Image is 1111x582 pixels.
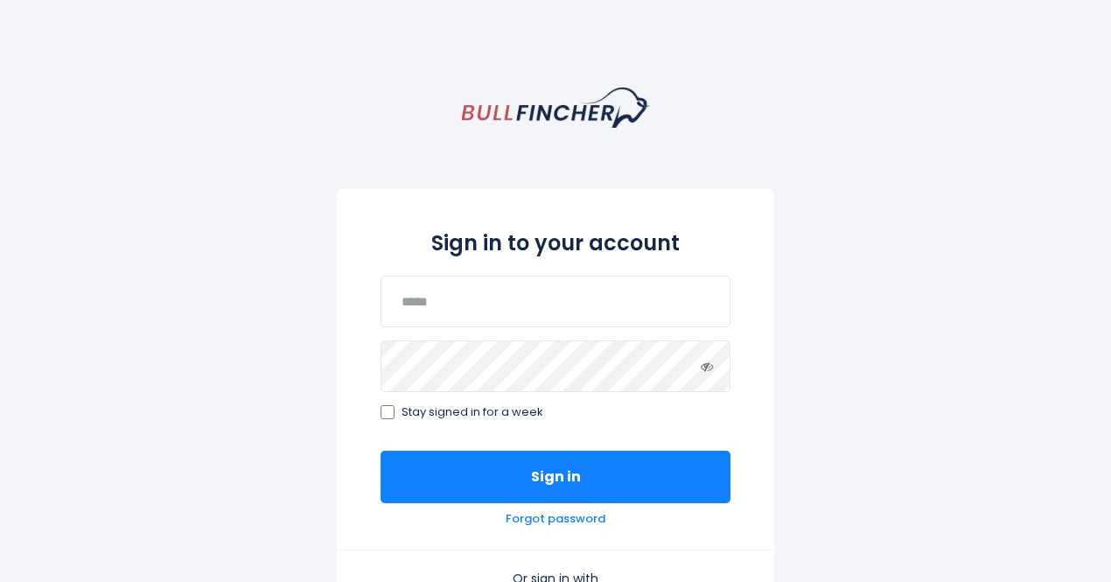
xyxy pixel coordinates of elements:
[402,405,543,420] span: Stay signed in for a week
[381,451,730,503] button: Sign in
[462,88,650,128] a: homepage
[381,405,395,419] input: Stay signed in for a week
[381,228,730,258] h2: Sign in to your account
[506,512,605,527] a: Forgot password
